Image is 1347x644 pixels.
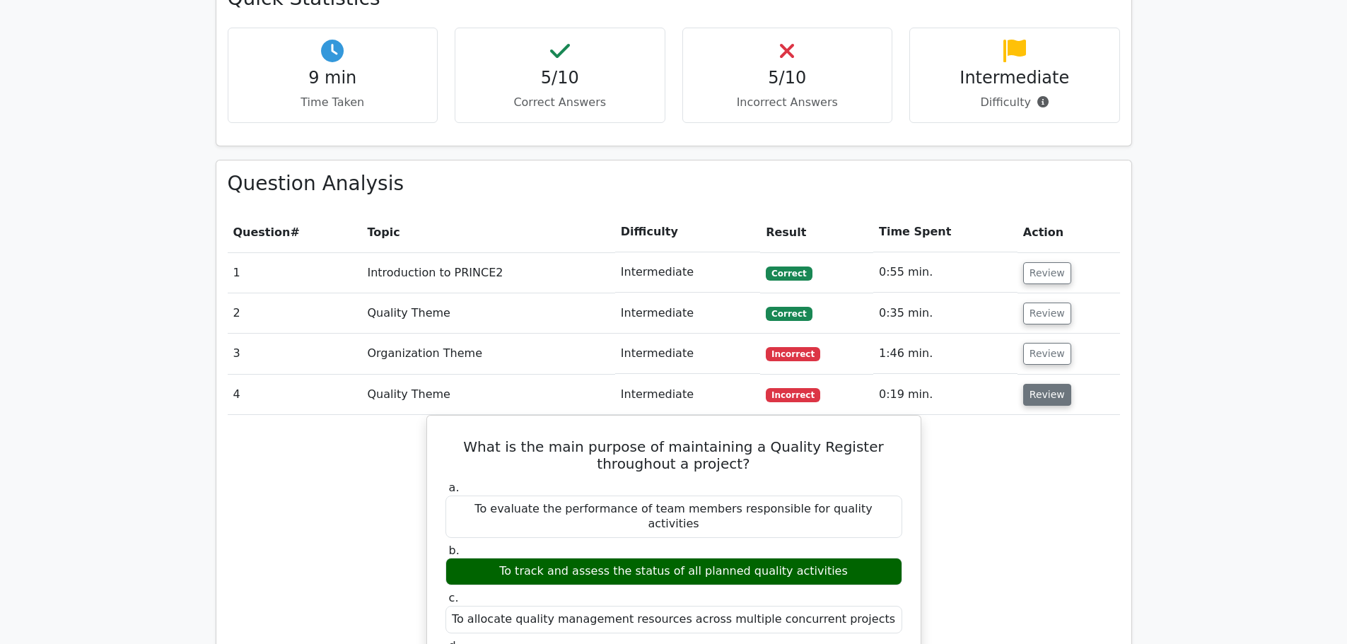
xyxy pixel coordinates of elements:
td: Intermediate [615,375,760,415]
span: c. [449,591,459,604]
td: 0:19 min. [873,375,1017,415]
td: Intermediate [615,293,760,334]
h4: 5/10 [694,68,881,88]
div: To track and assess the status of all planned quality activities [445,558,902,585]
p: Correct Answers [467,94,653,111]
td: Introduction to PRINCE2 [361,252,614,293]
h4: Intermediate [921,68,1108,88]
p: Difficulty [921,94,1108,111]
div: To allocate quality management resources across multiple concurrent projects [445,606,902,633]
p: Incorrect Answers [694,94,881,111]
h4: 9 min [240,68,426,88]
button: Review [1023,343,1071,365]
span: Incorrect [766,347,820,361]
td: 0:55 min. [873,252,1017,293]
td: Organization Theme [361,334,614,374]
td: 1 [228,252,362,293]
th: Result [760,212,873,252]
td: Intermediate [615,252,760,293]
p: Time Taken [240,94,426,111]
th: Topic [361,212,614,252]
span: Correct [766,267,812,281]
span: Correct [766,307,812,321]
button: Review [1023,262,1071,284]
th: Time Spent [873,212,1017,252]
th: Action [1017,212,1120,252]
td: 0:35 min. [873,293,1017,334]
td: Quality Theme [361,375,614,415]
div: To evaluate the performance of team members responsible for quality activities [445,496,902,538]
th: # [228,212,362,252]
h5: What is the main purpose of maintaining a Quality Register throughout a project? [444,438,904,472]
td: Intermediate [615,334,760,374]
span: b. [449,544,460,557]
h4: 5/10 [467,68,653,88]
td: 1:46 min. [873,334,1017,374]
h3: Question Analysis [228,172,1120,196]
button: Review [1023,303,1071,324]
span: a. [449,481,460,494]
td: 3 [228,334,362,374]
th: Difficulty [615,212,760,252]
td: 2 [228,293,362,334]
button: Review [1023,384,1071,406]
span: Question [233,226,291,239]
td: Quality Theme [361,293,614,334]
td: 4 [228,375,362,415]
span: Incorrect [766,388,820,402]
